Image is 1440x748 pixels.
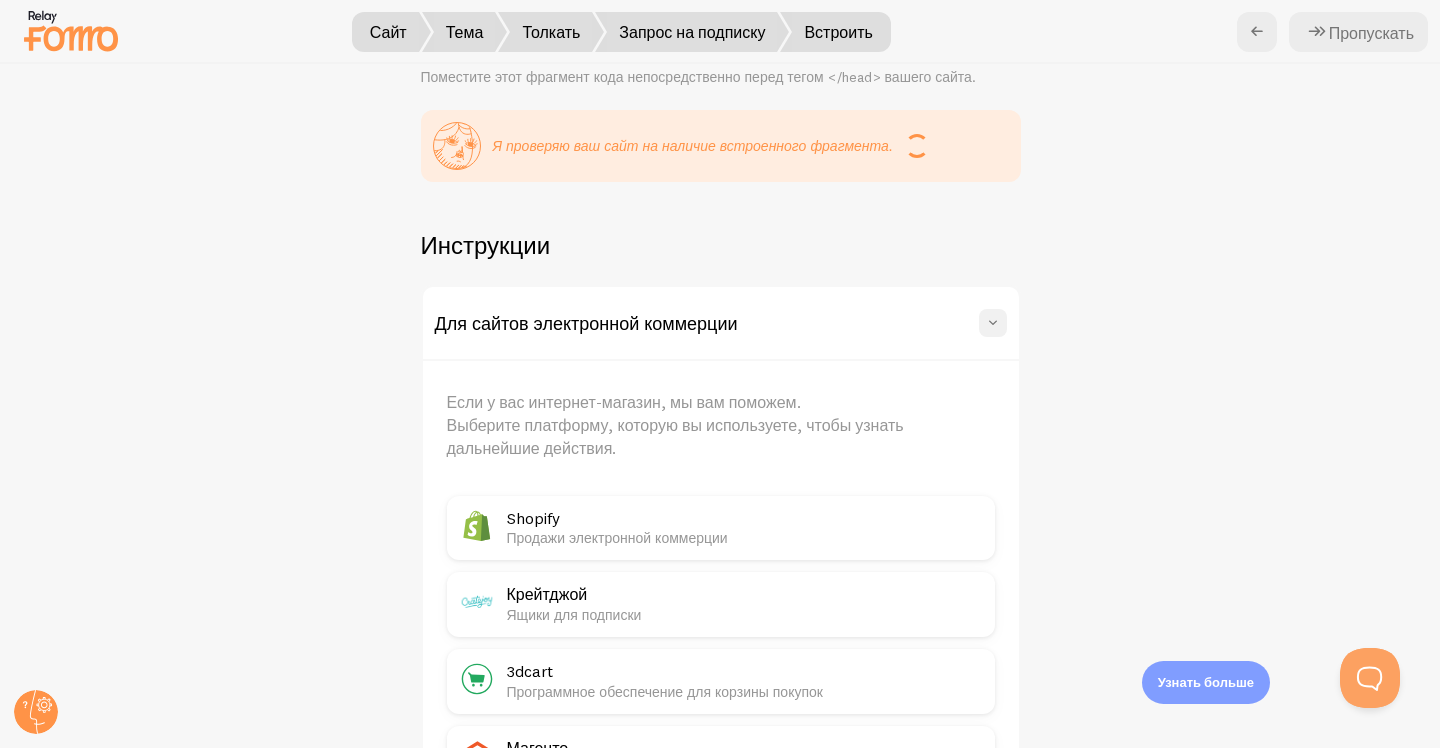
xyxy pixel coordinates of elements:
font: Программное обеспечение для корзины покупок [507,683,823,701]
img: fomo-relay-logo-orange.svg [21,5,121,56]
font: Инструкции [421,230,551,260]
font: Для сайтов электронной коммерции [435,312,738,335]
font: Shopify [507,508,560,528]
div: Узнать больше [1142,661,1270,704]
font: Крейтджой [507,584,588,604]
font: Я проверяю ваш сайт на наличие встроенного фрагмента. [493,137,893,155]
img: Shopify [459,508,495,544]
font: Узнать больше [1158,674,1254,690]
img: 3dcart [459,661,495,697]
iframe: Помощь разведывательного маяка - Открыть [1340,648,1400,708]
font: Если у вас интернет-магазин, мы вам поможем. [447,392,801,412]
font: 3dcart [507,661,553,681]
font: Выберите платформу, которую вы используете, чтобы узнать дальнейшие действия. [447,415,904,458]
font: Ящики для подписки [507,606,642,624]
font: Поместите этот фрагмент кода непосредственно перед тегом </head> вашего сайта. [421,68,976,86]
img: Крейтджой [459,584,495,620]
font: Продажи электронной коммерции [507,529,728,547]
